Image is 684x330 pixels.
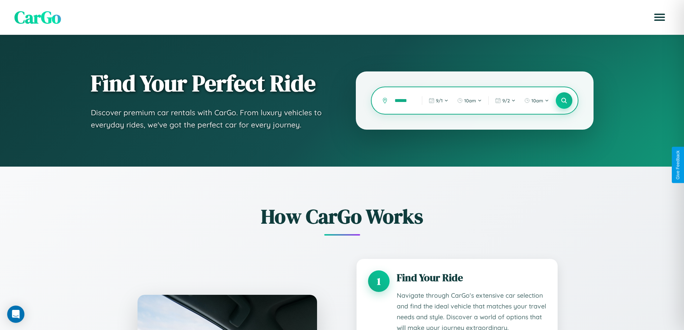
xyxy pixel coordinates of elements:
span: CarGo [14,5,61,29]
span: 10am [531,98,543,103]
h2: How CarGo Works [127,203,558,230]
span: 9 / 2 [502,98,510,103]
p: Discover premium car rentals with CarGo. From luxury vehicles to everyday rides, we've got the pe... [91,107,327,131]
div: 1 [368,270,390,292]
div: Give Feedback [675,150,680,180]
button: Open menu [650,7,670,27]
button: 9/2 [492,95,519,106]
h3: Find Your Ride [397,270,546,285]
h1: Find Your Perfect Ride [91,71,327,96]
span: 10am [464,98,476,103]
span: 9 / 1 [436,98,443,103]
button: 10am [453,95,485,106]
button: 10am [521,95,553,106]
div: Open Intercom Messenger [7,306,24,323]
button: 9/1 [425,95,452,106]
